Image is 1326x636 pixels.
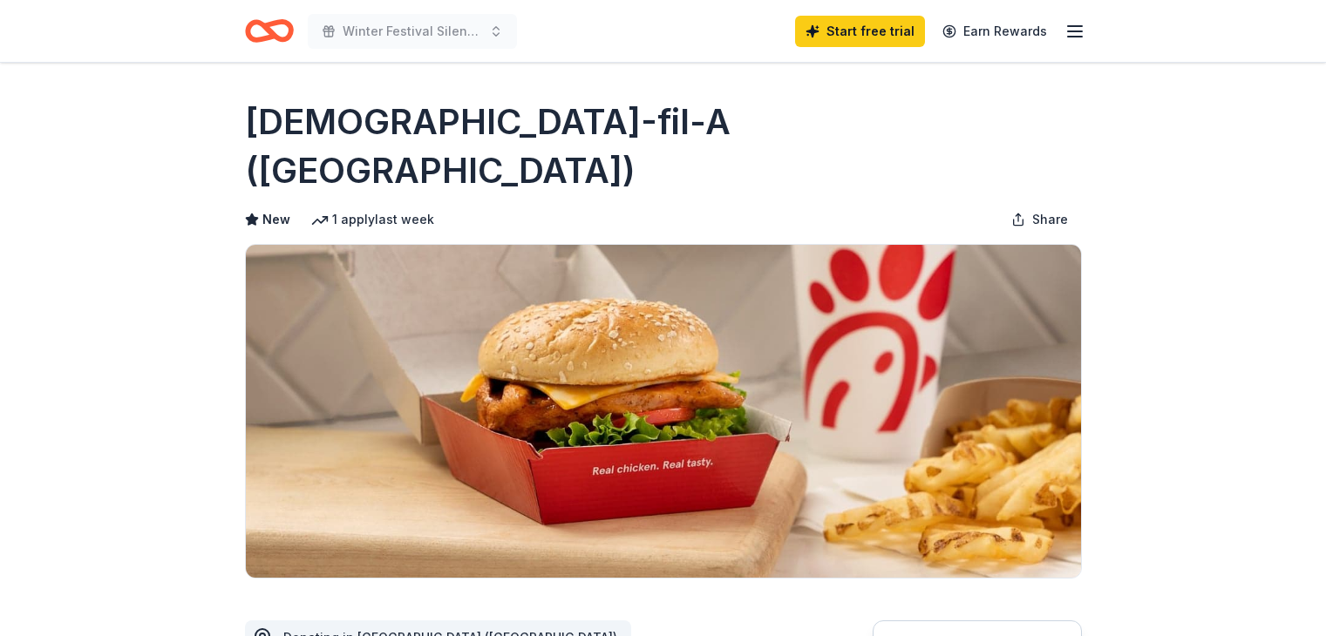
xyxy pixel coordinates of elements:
[245,98,1082,195] h1: [DEMOGRAPHIC_DATA]-fil-A ([GEOGRAPHIC_DATA])
[343,21,482,42] span: Winter Festival Silent Auction
[311,209,434,230] div: 1 apply last week
[246,245,1081,578] img: Image for Chick-fil-A (Tucson)
[262,209,290,230] span: New
[795,16,925,47] a: Start free trial
[245,10,294,51] a: Home
[932,16,1057,47] a: Earn Rewards
[997,202,1082,237] button: Share
[308,14,517,49] button: Winter Festival Silent Auction
[1032,209,1068,230] span: Share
